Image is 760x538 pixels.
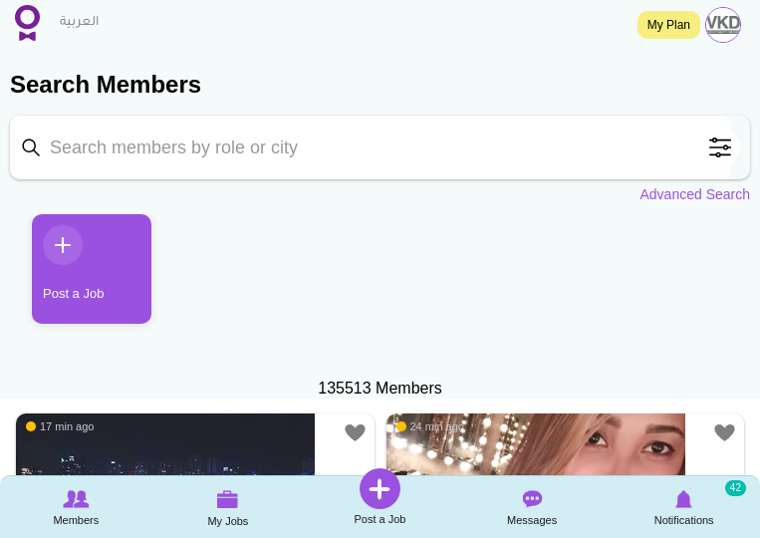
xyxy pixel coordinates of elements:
[608,478,760,535] a: Notifications Notifications 42
[10,68,750,102] h2: Search Members
[15,5,40,41] img: Home
[343,420,368,445] a: Add to Favourites
[53,510,99,530] span: Members
[456,478,609,535] a: Messages Messages
[360,468,400,509] img: Post a Job
[712,420,737,445] a: Add to Favourites
[654,510,714,530] span: Notifications
[637,11,700,39] a: My Plan
[507,510,557,530] span: Messages
[10,378,750,401] div: 135513 Members
[26,419,94,433] span: 17 min ago
[207,511,248,531] span: My Jobs
[522,490,542,508] img: Messages
[675,490,692,508] img: Notifications
[50,3,109,43] a: العربية
[639,184,750,204] a: Advanced Search
[217,490,239,508] img: My Jobs
[354,509,405,529] span: Post a Job
[63,490,89,508] img: Browse Members
[396,419,464,433] span: 24 min ago
[304,468,456,529] a: Post a Job Post a Job
[32,214,151,324] a: Post a Job
[725,480,746,496] small: 42
[10,116,731,179] input: Search members by role or city
[152,478,305,536] a: My Jobs My Jobs
[17,214,136,339] li: 1 / 1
